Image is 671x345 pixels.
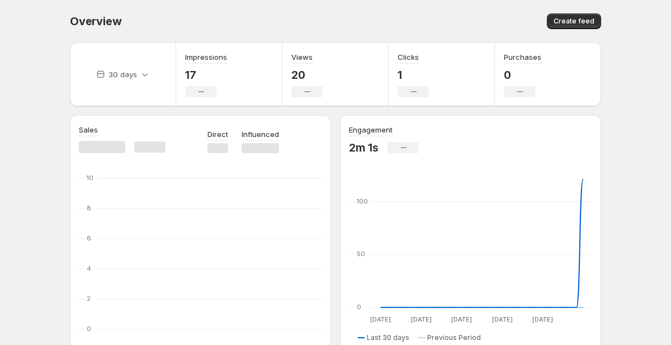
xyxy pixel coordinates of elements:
h3: Views [291,51,313,63]
text: 0 [87,325,91,333]
p: 2m 1s [349,141,379,154]
p: 17 [185,68,227,82]
text: 100 [357,197,368,205]
span: Create feed [554,17,594,26]
span: Last 30 days [367,333,409,342]
text: [DATE] [370,315,391,323]
button: Create feed [547,13,601,29]
span: Overview [70,15,121,28]
text: 0 [357,303,361,311]
p: 20 [291,68,323,82]
p: Direct [207,129,228,140]
text: [DATE] [411,315,432,323]
p: 0 [504,68,541,82]
text: 4 [87,264,91,272]
h3: Engagement [349,124,393,135]
text: 2 [87,295,91,303]
text: 6 [87,234,91,242]
h3: Sales [79,124,98,135]
h3: Clicks [398,51,419,63]
text: [DATE] [451,315,472,323]
text: [DATE] [492,315,513,323]
p: 30 days [108,69,137,80]
p: Influenced [242,129,279,140]
span: Previous Period [427,333,481,342]
p: 1 [398,68,429,82]
h3: Impressions [185,51,227,63]
text: 50 [357,250,365,258]
h3: Purchases [504,51,541,63]
text: 10 [87,174,93,182]
text: [DATE] [532,315,553,323]
text: 8 [87,204,91,212]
